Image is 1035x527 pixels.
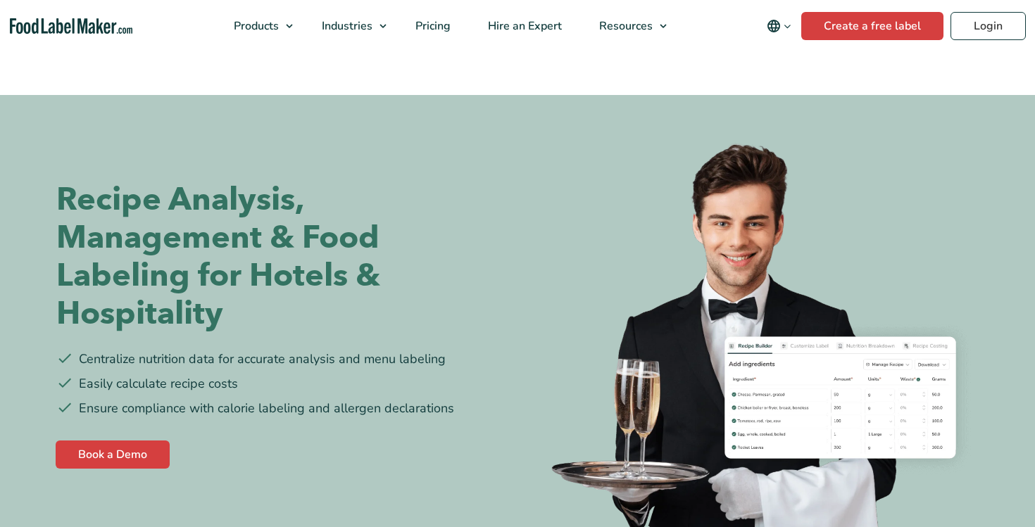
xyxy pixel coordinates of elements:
a: Book a Demo [56,440,170,469]
li: Centralize nutrition data for accurate analysis and menu labeling [56,350,507,369]
a: Login [951,12,1026,40]
a: Food Label Maker homepage [10,18,132,34]
span: Resources [595,18,654,34]
li: Ensure compliance with calorie labeling and allergen declarations [56,399,507,418]
h1: Recipe Analysis, Management & Food Labeling for Hotels & Hospitality [56,181,507,333]
span: Hire an Expert [484,18,563,34]
span: Industries [318,18,374,34]
li: Easily calculate recipe costs [56,374,507,393]
a: Create a free label [801,12,943,40]
span: Products [230,18,280,34]
span: Pricing [411,18,452,34]
button: Change language [757,12,801,40]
